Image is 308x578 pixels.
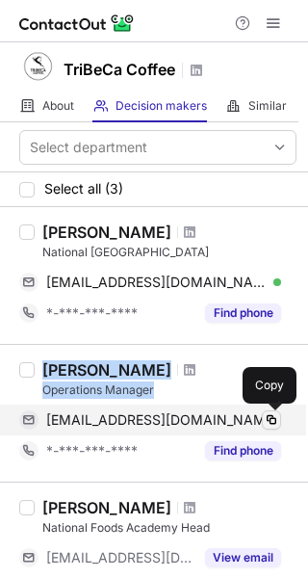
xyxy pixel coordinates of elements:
[30,138,147,157] div: Select department
[19,47,58,86] img: b2d888327af1aa036dcc8385bfefd060
[205,441,281,460] button: Reveal Button
[205,303,281,323] button: Reveal Button
[42,244,296,261] div: National [GEOGRAPHIC_DATA]
[46,549,193,566] span: [EMAIL_ADDRESS][DOMAIN_NAME]
[46,411,278,429] span: [EMAIL_ADDRESS][DOMAIN_NAME]
[42,519,296,537] div: National Foods Academy Head
[42,223,171,242] div: [PERSON_NAME]
[42,98,74,114] span: About
[46,274,267,291] span: [EMAIL_ADDRESS][DOMAIN_NAME]
[205,548,281,567] button: Reveal Button
[64,58,175,81] h1: TriBeCa Coffee
[42,381,296,399] div: Operations Manager
[42,498,171,517] div: [PERSON_NAME]
[19,12,135,35] img: ContactOut v5.3.10
[42,360,171,380] div: [PERSON_NAME]
[115,98,207,114] span: Decision makers
[248,98,287,114] span: Similar
[44,181,123,197] span: Select all (3)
